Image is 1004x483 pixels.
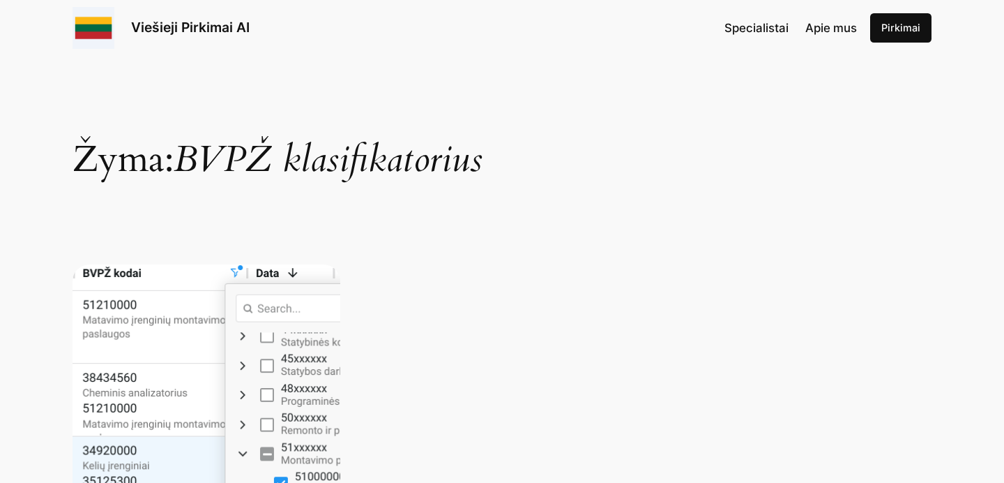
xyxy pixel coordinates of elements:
a: Specialistai [724,19,789,37]
img: Viešieji pirkimai logo [73,7,114,49]
h1: Žyma: [73,69,931,178]
a: Pirkimai [870,13,931,43]
nav: Navigation [724,19,857,37]
a: Viešieji Pirkimai AI [131,19,250,36]
span: BVPŽ klasifikatorius [174,135,482,184]
a: Apie mus [805,19,857,37]
span: Apie mus [805,21,857,35]
span: Specialistai [724,21,789,35]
